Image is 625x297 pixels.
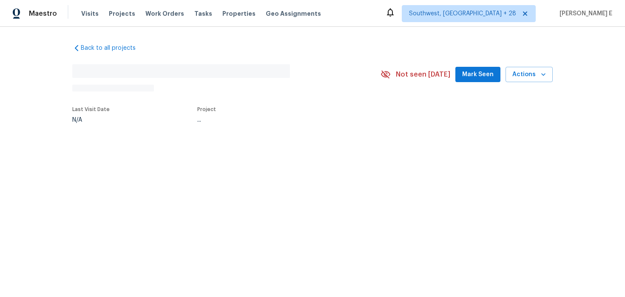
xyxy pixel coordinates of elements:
[266,9,321,18] span: Geo Assignments
[145,9,184,18] span: Work Orders
[222,9,256,18] span: Properties
[409,9,516,18] span: Southwest, [GEOGRAPHIC_DATA] + 28
[29,9,57,18] span: Maestro
[197,117,361,123] div: ...
[512,69,546,80] span: Actions
[72,107,110,112] span: Last Visit Date
[197,107,216,112] span: Project
[81,9,99,18] span: Visits
[506,67,553,83] button: Actions
[72,44,154,52] a: Back to all projects
[455,67,500,83] button: Mark Seen
[109,9,135,18] span: Projects
[396,70,450,79] span: Not seen [DATE]
[72,117,110,123] div: N/A
[556,9,612,18] span: [PERSON_NAME] E
[194,11,212,17] span: Tasks
[462,69,494,80] span: Mark Seen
